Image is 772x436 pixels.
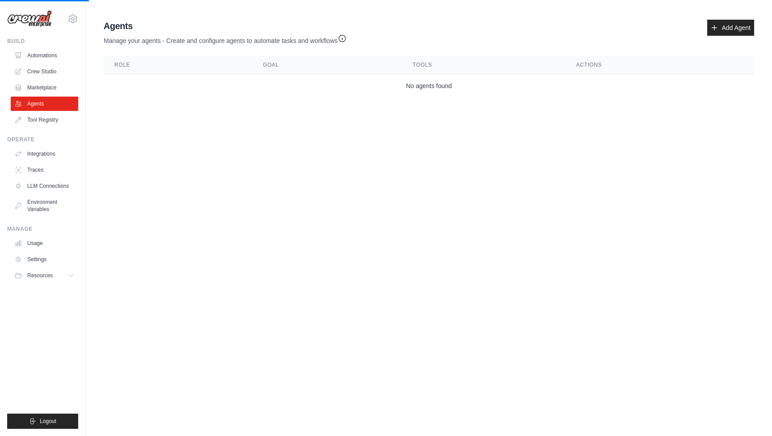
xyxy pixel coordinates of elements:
[11,268,78,283] button: Resources
[104,56,252,74] th: Role
[11,163,78,177] a: Traces
[11,97,78,111] a: Agents
[7,136,78,143] div: Operate
[104,20,347,32] h2: Agents
[7,10,52,27] img: Logo
[40,418,56,425] span: Logout
[252,56,402,74] th: Goal
[7,225,78,233] div: Manage
[707,20,754,36] a: Add Agent
[7,38,78,45] div: Build
[11,80,78,95] a: Marketplace
[11,64,78,79] a: Crew Studio
[7,414,78,429] button: Logout
[11,113,78,127] a: Tool Registry
[11,236,78,250] a: Usage
[11,252,78,267] a: Settings
[566,56,754,74] th: Actions
[11,179,78,193] a: LLM Connections
[11,48,78,63] a: Automations
[11,147,78,161] a: Integrations
[402,56,566,74] th: Tools
[11,195,78,216] a: Environment Variables
[104,32,347,45] p: Manage your agents - Create and configure agents to automate tasks and workflows
[27,272,53,279] span: Resources
[104,74,754,98] td: No agents found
